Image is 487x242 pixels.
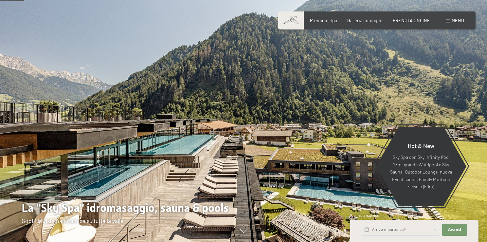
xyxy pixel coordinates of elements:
button: Avanti [442,224,467,236]
a: PRENOTA ONLINE [393,18,430,23]
a: Hot & New Sky Spa con Sky infinity Pool 23m, grande Whirlpool e Sky Sauna, Outdoor Lounge, nuova ... [375,127,467,206]
a: Galleria immagini [347,18,383,23]
p: Sky Spa con Sky infinity Pool 23m, grande Whirlpool e Sky Sauna, Outdoor Lounge, nuova Event saun... [390,154,452,191]
span: Avanti [448,227,461,233]
span: Richiesta express [350,213,379,217]
span: Menu [452,18,464,23]
a: Premium Spa [310,18,337,23]
span: Hot & New [408,142,434,149]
